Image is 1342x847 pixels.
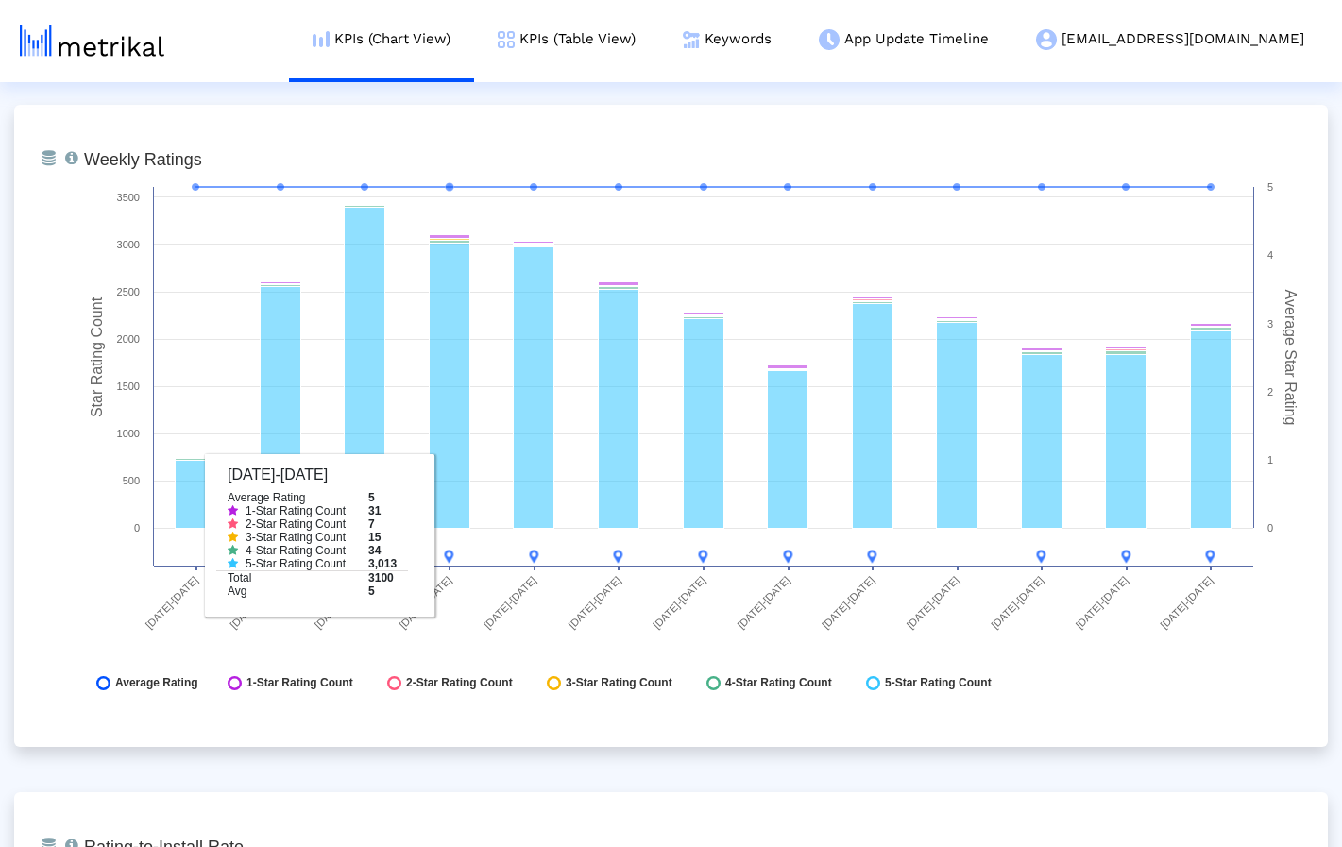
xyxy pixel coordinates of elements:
text: [DATE]-[DATE] [735,574,791,631]
text: [DATE]-[DATE] [1158,574,1215,631]
text: [DATE]-[DATE] [1074,574,1130,631]
text: [DATE]-[DATE] [397,574,453,631]
text: [DATE]-[DATE] [905,574,961,631]
span: 4-Star Rating Count [725,676,832,690]
text: 3000 [117,239,140,250]
img: kpi-table-menu-icon.png [498,31,515,48]
img: app-update-menu-icon.png [819,29,840,50]
text: 4 [1267,249,1273,261]
text: [DATE]-[DATE] [566,574,622,631]
img: keywords.png [683,31,700,48]
text: [DATE]-[DATE] [820,574,876,631]
span: 2-Star Rating Count [406,676,513,690]
img: kpi-chart-menu-icon.png [313,31,330,47]
text: 3500 [117,192,140,203]
tspan: Average Star Rating [1283,290,1299,426]
text: [DATE]-[DATE] [313,574,369,631]
text: 2 [1267,386,1273,398]
text: 5 [1267,181,1273,193]
text: 3 [1267,318,1273,330]
text: 1 [1267,454,1273,466]
span: 3-Star Rating Count [566,676,672,690]
text: 1000 [117,428,140,439]
text: 1500 [117,381,140,392]
text: 0 [134,522,140,534]
tspan: Star Rating Count [89,296,105,417]
text: 2000 [117,333,140,345]
img: my-account-menu-icon.png [1036,29,1057,50]
img: metrical-logo-light.png [20,25,164,57]
text: [DATE]-[DATE] [651,574,707,631]
tspan: Weekly Ratings [84,150,202,169]
span: Average Rating [115,676,198,690]
text: [DATE]-[DATE] [989,574,1045,631]
text: 0 [1267,522,1273,534]
text: 500 [123,475,140,486]
text: [DATE]-[DATE] [144,574,200,631]
text: [DATE]-[DATE] [482,574,538,631]
span: 5-Star Rating Count [885,676,992,690]
text: 2500 [117,286,140,297]
span: 1-Star Rating Count [246,676,353,690]
text: [DATE]-[DATE] [228,574,284,631]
